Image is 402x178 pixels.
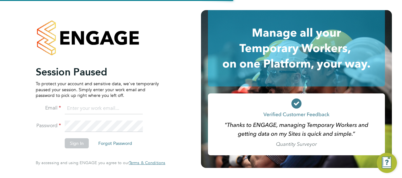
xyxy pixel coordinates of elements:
button: Sign In [65,138,89,148]
span: By accessing and using ENGAGE you agree to our [36,160,165,165]
span: Terms & Conditions [129,160,165,165]
label: Password [36,122,61,129]
button: Forgot Password [93,138,137,148]
label: Email [36,105,61,111]
h2: Session Paused [36,66,159,78]
p: To protect your account and sensitive data, we've temporarily paused your session. Simply enter y... [36,81,159,98]
button: Engage Resource Center [377,153,397,173]
a: Terms & Conditions [129,160,165,165]
input: Enter your work email... [65,103,143,114]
